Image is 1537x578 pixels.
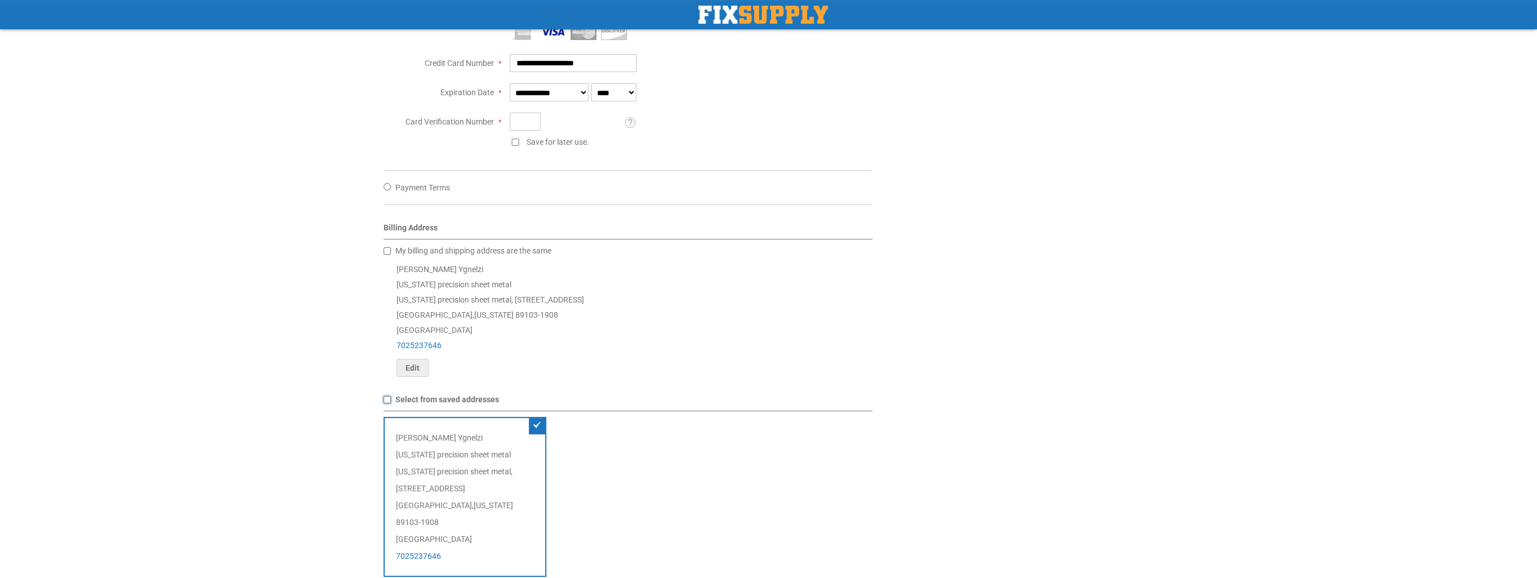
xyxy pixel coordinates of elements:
span: Save for later use. [527,137,589,146]
div: Billing Address [384,222,873,239]
img: MasterCard [571,23,596,40]
span: [US_STATE] [474,310,514,319]
span: My billing and shipping address are the same [395,246,551,255]
span: Card Verification Number [406,117,494,126]
a: 7025237646 [396,552,441,561]
div: [PERSON_NAME] Ygnelzi [US_STATE] precision sheet metal [US_STATE] precision sheet metal, [STREET_... [384,417,547,577]
span: Expiration Date [440,88,494,97]
span: [US_STATE] [474,501,513,510]
span: Payment Terms [395,183,450,192]
button: Edit [396,359,429,377]
span: Select from saved addresses [395,395,499,404]
img: Visa [540,23,566,40]
div: [PERSON_NAME] Ygnelzi [US_STATE] precision sheet metal [US_STATE] precision sheet metal, [STREET_... [384,262,873,377]
img: Fix Industrial Supply [698,6,828,24]
img: Discover [601,23,627,40]
span: Edit [406,363,420,372]
a: store logo [698,6,828,24]
span: Credit Card Number [425,59,494,68]
img: American Express [510,23,536,40]
a: 7025237646 [396,341,442,350]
